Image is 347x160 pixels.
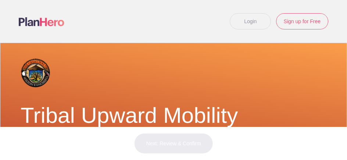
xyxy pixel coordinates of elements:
[134,133,213,154] button: Next: Review & Confirm
[21,102,326,155] h1: Tribal Upward Mobility Program Seminar
[19,17,64,26] img: Logo main planhero
[276,13,328,29] a: Sign up for Free
[230,13,271,29] a: Login
[21,58,50,88] img: Tribal logo slider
